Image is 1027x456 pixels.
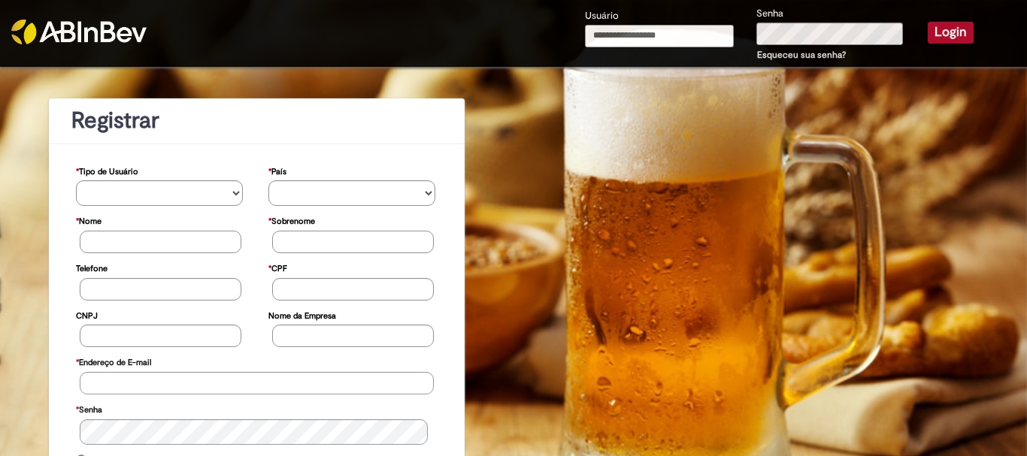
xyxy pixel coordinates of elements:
[756,7,783,21] label: Senha
[268,209,315,231] label: Sobrenome
[76,350,151,372] label: Endereço de E-mail
[757,49,846,61] a: Esqueceu sua senha?
[76,256,108,278] label: Telefone
[268,303,336,325] label: Nome da Empresa
[76,159,138,181] label: Tipo de Usuário
[268,159,286,181] label: País
[928,22,974,43] button: Login
[76,397,102,419] label: Senha
[585,9,619,23] label: Usuário
[268,256,287,278] label: CPF
[11,20,147,44] img: ABInbev-white.png
[76,209,101,231] label: Nome
[71,108,442,133] h1: Registrar
[76,303,98,325] label: CNPJ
